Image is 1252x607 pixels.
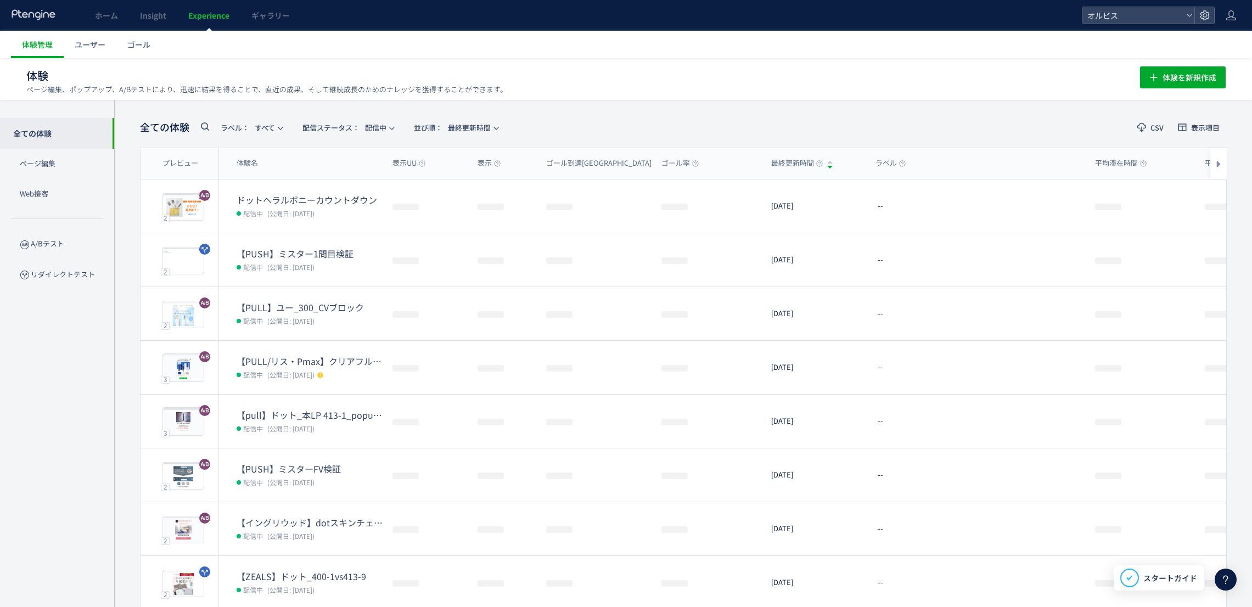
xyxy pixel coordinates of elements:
[878,201,883,211] span: --
[771,158,823,168] span: 最終更新時間
[243,423,263,434] span: 配信中
[414,122,442,133] span: 並び順：
[237,409,384,421] dt: 【pull】ドット_本LP 413-1_popup（リンクル）
[1191,124,1220,131] span: 表示項目
[237,301,384,314] dt: 【PULL】ユー_300_CVブロック
[267,585,315,594] span: (公開日: [DATE])
[22,39,53,50] span: 体験管理
[237,570,384,583] dt: 【ZEALS】ドット_400-1vs413-9
[1171,119,1227,136] button: 表示項目
[161,268,170,276] div: 2
[161,322,170,329] div: 2
[878,416,883,426] span: --
[267,424,315,433] span: (公開日: [DATE])
[251,10,290,21] span: ギャラリー
[214,119,289,136] button: ラベル：すべて
[221,119,275,137] span: すべて
[878,255,883,265] span: --
[478,158,501,168] span: 表示
[243,530,263,541] span: 配信中
[267,370,315,379] span: (公開日: [DATE])
[302,119,386,137] span: 配信中
[267,209,315,218] span: (公開日: [DATE])
[267,477,315,487] span: (公開日: [DATE])
[243,369,263,380] span: 配信中
[267,531,315,541] span: (公開日: [DATE])
[267,262,315,272] span: (公開日: [DATE])
[243,584,263,595] span: 配信中
[546,158,660,168] span: ゴール到達[GEOGRAPHIC_DATA]
[302,122,360,133] span: 配信ステータス​：
[161,214,170,222] div: 2
[878,308,883,319] span: --
[243,476,263,487] span: 配信中
[762,448,867,502] div: [DATE]
[26,68,1116,84] h1: 体験
[243,261,263,272] span: 配信中
[878,470,883,480] span: --
[1084,7,1182,24] span: オルビス
[237,463,384,475] dt: 【PUSH】ミスターFV検証
[1163,66,1216,88] span: 体験を新規作成
[221,122,249,133] span: ラベル：
[161,537,170,544] div: 2
[762,287,867,340] div: [DATE]
[762,179,867,233] div: [DATE]
[295,119,400,136] button: 配信ステータス​：配信中
[188,10,229,21] span: Experience
[127,39,150,50] span: ゴール
[661,158,699,168] span: ゴール率
[237,516,384,529] dt: 【イングリウッド】dotスキンチェック検証
[762,341,867,394] div: [DATE]
[237,355,384,368] dt: 【PULL/リス・Pmax】クリアフル205_ポップアップ
[1143,572,1197,584] span: スタートガイド
[161,429,170,437] div: 3
[26,85,507,94] p: ページ編集、ポップアップ、A/Bテストにより、迅速に結果を得ることで、直近の成果、そして継続成長のためのナレッジを獲得することができます。
[878,524,883,534] span: --
[1095,158,1147,168] span: 平均滞在時間
[875,158,906,168] span: ラベル
[237,248,384,260] dt: 【PUSH】ミスター1問目検証
[1150,124,1164,131] span: CSV
[161,375,170,383] div: 3
[407,119,504,136] button: 並び順：最終更新時間
[237,194,384,206] dt: ドットヘラルボニーカウントダウン
[162,158,198,168] span: プレビュー
[392,158,425,168] span: 表示UU
[878,362,883,373] span: --
[237,158,258,168] span: 体験名
[762,502,867,555] div: [DATE]
[414,119,491,137] span: 最終更新時間
[1140,66,1226,88] button: 体験を新規作成
[161,483,170,491] div: 2
[243,207,263,218] span: 配信中
[267,316,315,325] span: (公開日: [DATE])
[1130,119,1171,136] button: CSV
[762,233,867,286] div: [DATE]
[762,395,867,448] div: [DATE]
[243,315,263,326] span: 配信中
[140,120,189,134] span: 全ての体験
[161,591,170,598] div: 2
[878,577,883,588] span: --
[140,10,166,21] span: Insight
[95,10,118,21] span: ホーム
[75,39,105,50] span: ユーザー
